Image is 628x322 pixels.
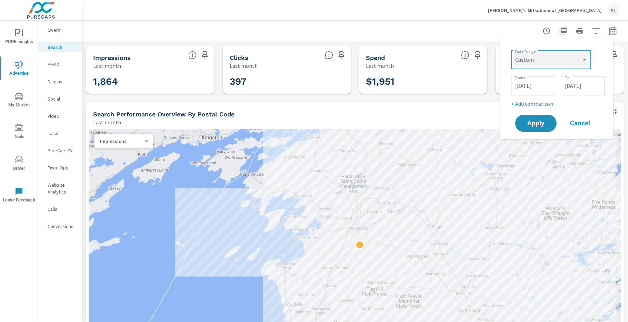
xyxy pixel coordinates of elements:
p: Last month [93,118,121,126]
div: SL [607,4,620,17]
p: Overall [48,27,76,33]
button: Apply Filters [589,24,603,38]
span: Leave Feedback [2,187,36,204]
p: Last month [93,62,121,70]
div: PureCars TV [38,145,82,156]
p: Local [48,130,76,137]
p: Conversions [48,223,76,230]
span: Save this to your personalized report [609,50,620,61]
h5: Impressions [93,54,131,61]
button: Minimize Widget [609,106,620,117]
p: [PERSON_NAME]'s Mitsubishi of [GEOGRAPHIC_DATA] [488,7,602,13]
span: Save this to your personalized report [336,50,347,61]
div: Conversions [38,221,82,231]
h3: 397 [230,76,344,87]
div: Social [38,94,82,104]
p: Website Analytics [48,181,76,195]
p: + Add comparison [511,100,605,108]
h5: Clicks [230,54,248,61]
p: Impressions [100,138,142,144]
span: Apply [522,120,550,126]
div: Local [38,128,82,138]
p: Display [48,78,76,85]
div: PMAX [38,59,82,70]
div: Website Analytics [38,180,82,197]
div: nav menu [0,21,38,211]
div: Search [38,42,82,52]
p: PureCars TV [48,147,76,154]
div: Display [38,76,82,87]
span: The amount of money spent on advertising during the period. [461,51,469,59]
button: Select Date Range [606,24,620,38]
button: Apply [515,115,557,132]
span: My Market [2,92,36,109]
span: Tools [2,124,36,141]
span: Save this to your personalized report [472,50,483,61]
div: Fixed Ops [38,163,82,173]
p: Fixed Ops [48,164,76,171]
span: Cancel [566,120,594,126]
h3: 1,864 [93,76,208,87]
span: The number of times an ad was shown on your behalf. [188,51,197,59]
button: Cancel [559,115,601,132]
div: Impressions [94,138,148,145]
p: Calls [48,206,76,212]
div: Overall [38,25,82,35]
h3: $1,951 [366,76,481,87]
p: Last month [366,62,394,70]
div: Calls [38,204,82,214]
p: Search [48,44,76,51]
h5: Search Performance Overview By Postal Code [93,111,235,118]
div: Video [38,111,82,121]
span: Advertise [2,61,36,77]
p: Last month [230,62,258,70]
span: PURE Insights [2,29,36,46]
p: Social [48,95,76,102]
p: Video [48,113,76,120]
span: The number of times an ad was clicked by a consumer. [325,51,333,59]
span: Driver [2,156,36,173]
span: Save this to your personalized report [199,50,210,61]
p: PMAX [48,61,76,68]
h5: Spend [366,54,385,61]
